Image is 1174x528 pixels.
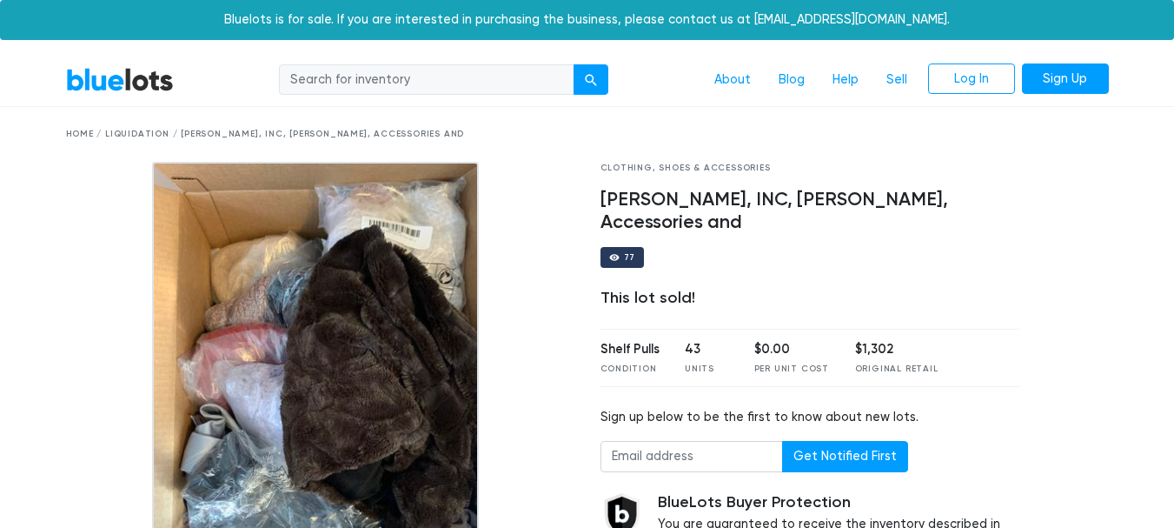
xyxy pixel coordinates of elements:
[600,189,1020,234] h4: [PERSON_NAME], INC, [PERSON_NAME], Accessories and
[600,441,783,472] input: Email address
[66,128,1109,141] div: Home / Liquidation / [PERSON_NAME], INC, [PERSON_NAME], Accessories and
[600,408,1020,427] div: Sign up below to be the first to know about new lots.
[700,63,765,97] a: About
[600,340,660,359] div: Shelf Pulls
[624,253,636,262] div: 77
[872,63,921,97] a: Sell
[658,493,1020,512] h5: BlueLots Buyer Protection
[600,289,1020,308] div: This lot sold!
[66,67,174,92] a: BlueLots
[1022,63,1109,95] a: Sign Up
[754,363,829,376] div: Per Unit Cost
[600,363,660,376] div: Condition
[685,363,728,376] div: Units
[279,64,574,96] input: Search for inventory
[928,63,1015,95] a: Log In
[855,340,939,359] div: $1,302
[819,63,872,97] a: Help
[765,63,819,97] a: Blog
[782,441,908,472] button: Get Notified First
[754,340,829,359] div: $0.00
[685,340,728,359] div: 43
[855,363,939,376] div: Original Retail
[600,162,1020,175] div: Clothing, Shoes & Accessories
